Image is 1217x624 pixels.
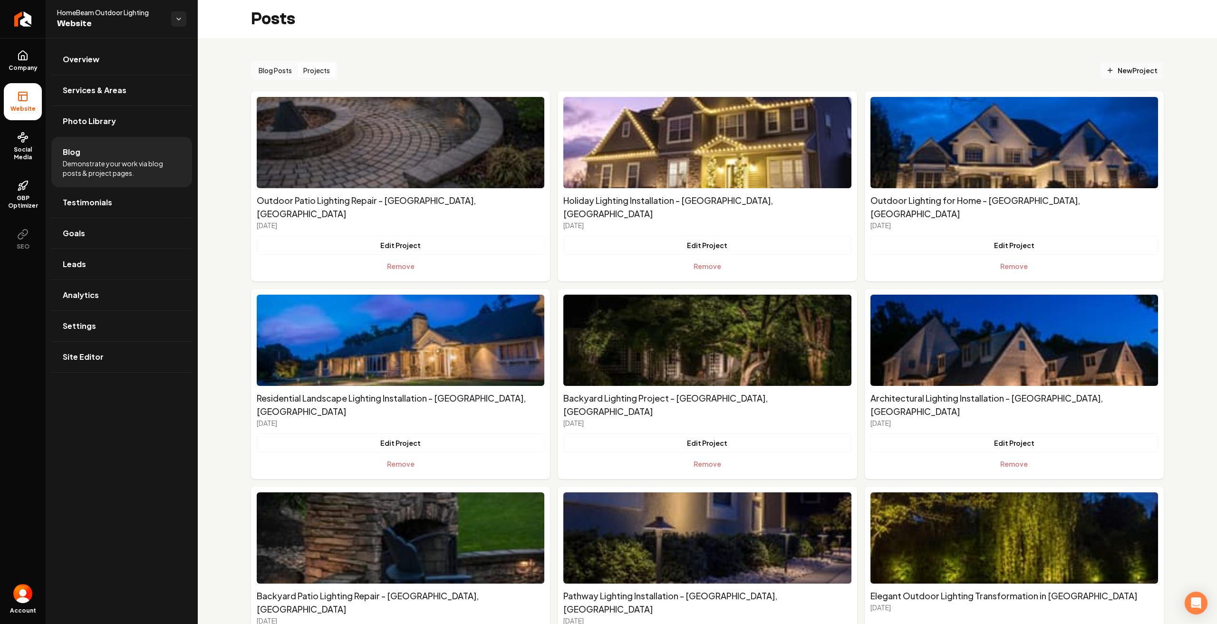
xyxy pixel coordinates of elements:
[870,418,1158,428] p: [DATE]
[563,418,851,428] p: [DATE]
[51,106,192,136] a: Photo Library
[7,105,39,113] span: Website
[257,257,544,276] button: Remove
[1106,66,1158,76] span: New Project
[257,454,544,473] button: Remove
[63,259,86,270] span: Leads
[870,97,1158,188] img: Outdoor Lighting for Home - Allentown, PA's project image
[563,392,851,418] h2: Backyard Lighting Project - [GEOGRAPHIC_DATA], [GEOGRAPHIC_DATA]
[63,197,112,208] span: Testimonials
[870,589,1158,603] h2: Elegant Outdoor Lighting Transformation in [GEOGRAPHIC_DATA]
[51,280,192,310] a: Analytics
[57,8,164,17] span: HomeBeam Outdoor Lighting
[257,97,544,188] img: Outdoor Patio Lighting Repair - Bethlehem, PA's project image
[51,75,192,106] a: Services & Areas
[63,289,99,301] span: Analytics
[563,454,851,473] button: Remove
[13,243,33,250] span: SEO
[563,221,851,230] p: [DATE]
[563,433,851,452] button: Edit Project
[4,42,42,79] a: Company
[563,392,851,428] a: Backyard Lighting Project - [GEOGRAPHIC_DATA], [GEOGRAPHIC_DATA][DATE]
[51,249,192,279] a: Leads
[63,146,80,158] span: Blog
[5,64,41,72] span: Company
[51,187,192,218] a: Testimonials
[1100,62,1164,79] a: NewProject
[63,159,181,178] span: Demonstrate your work via blog posts & project pages.
[63,320,96,332] span: Settings
[870,194,1158,230] a: Outdoor Lighting for Home - [GEOGRAPHIC_DATA], [GEOGRAPHIC_DATA][DATE]
[257,236,544,255] button: Edit Project
[13,584,32,603] button: Open user button
[257,418,544,428] p: [DATE]
[63,115,116,127] span: Photo Library
[257,221,544,230] p: [DATE]
[4,221,42,258] button: SEO
[870,236,1158,255] button: Edit Project
[4,146,42,161] span: Social Media
[63,228,85,239] span: Goals
[257,392,544,418] h2: Residential Landscape Lighting Installation - [GEOGRAPHIC_DATA], [GEOGRAPHIC_DATA]
[257,392,544,428] a: Residential Landscape Lighting Installation - [GEOGRAPHIC_DATA], [GEOGRAPHIC_DATA][DATE]
[257,492,544,584] img: Backyard Patio Lighting Repair - Coopersburg, PA's project image
[870,257,1158,276] button: Remove
[870,194,1158,221] h2: Outdoor Lighting for Home - [GEOGRAPHIC_DATA], [GEOGRAPHIC_DATA]
[63,85,126,96] span: Services & Areas
[298,63,336,78] button: Projects
[257,194,544,221] h2: Outdoor Patio Lighting Repair - [GEOGRAPHIC_DATA], [GEOGRAPHIC_DATA]
[1185,592,1207,614] div: Open Intercom Messenger
[4,173,42,217] a: GBP Optimizer
[563,492,851,584] img: Pathway Lighting Installation - Bethlehem, PA's project image
[563,295,851,386] img: Backyard Lighting Project - Easton, PA's project image
[870,392,1158,428] a: Architectural Lighting Installation - [GEOGRAPHIC_DATA], [GEOGRAPHIC_DATA][DATE]
[870,392,1158,418] h2: Architectural Lighting Installation - [GEOGRAPHIC_DATA], [GEOGRAPHIC_DATA]
[870,492,1158,584] img: Elegant Outdoor Lighting Transformation in Easton PA's project image
[10,607,36,614] span: Account
[13,584,32,603] img: 's logo
[257,433,544,452] button: Edit Project
[563,194,851,221] h2: Holiday Lighting Installation - [GEOGRAPHIC_DATA], [GEOGRAPHIC_DATA]
[63,351,104,363] span: Site Editor
[51,218,192,249] a: Goals
[563,97,851,188] img: Holiday Lighting Installation - Nazareth, PA's project image
[870,454,1158,473] button: Remove
[870,295,1158,386] img: Architectural Lighting Installation - Saucon Valley, PA's project image
[51,311,192,341] a: Settings
[563,589,851,616] h2: Pathway Lighting Installation - [GEOGRAPHIC_DATA], [GEOGRAPHIC_DATA]
[4,194,42,210] span: GBP Optimizer
[51,342,192,372] a: Site Editor
[4,124,42,169] a: Social Media
[257,194,544,230] a: Outdoor Patio Lighting Repair - [GEOGRAPHIC_DATA], [GEOGRAPHIC_DATA][DATE]
[870,221,1158,230] p: [DATE]
[63,54,99,65] span: Overview
[870,589,1158,612] a: Elegant Outdoor Lighting Transformation in [GEOGRAPHIC_DATA][DATE]
[14,11,32,27] img: Rebolt Logo
[251,10,295,29] h2: Posts
[563,257,851,276] button: Remove
[563,236,851,255] button: Edit Project
[563,194,851,230] a: Holiday Lighting Installation - [GEOGRAPHIC_DATA], [GEOGRAPHIC_DATA][DATE]
[57,17,164,30] span: Website
[870,603,1158,612] p: [DATE]
[257,589,544,616] h2: Backyard Patio Lighting Repair - [GEOGRAPHIC_DATA], [GEOGRAPHIC_DATA]
[253,63,298,78] button: Blog Posts
[257,295,544,386] img: Residential Landscape Lighting Installation - Bethlehem, PA's project image
[870,433,1158,452] button: Edit Project
[51,44,192,75] a: Overview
